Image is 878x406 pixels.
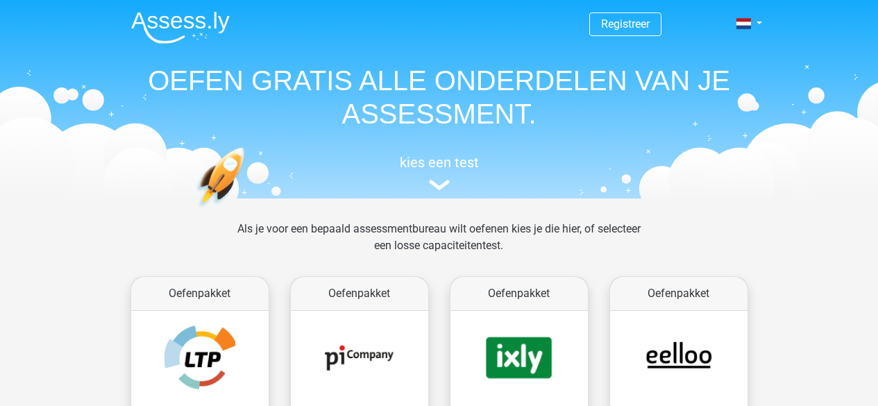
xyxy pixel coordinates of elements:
[120,154,759,191] a: kies een test
[226,221,652,271] div: Als je voor een bepaald assessmentbureau wilt oefenen kies je die hier, of selecteer een losse ca...
[429,180,450,190] img: assessment
[196,147,298,273] img: oefenen
[120,64,759,130] h1: OEFEN GRATIS ALLE ONDERDELEN VAN JE ASSESSMENT.
[120,154,759,171] h5: kies een test
[131,11,230,44] img: Assessly
[601,17,650,31] a: Registreer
